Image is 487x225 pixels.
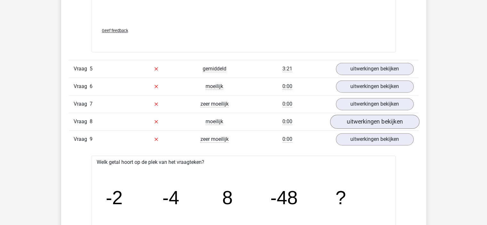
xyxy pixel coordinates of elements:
[222,187,233,208] tspan: 8
[282,136,292,142] span: 0:00
[206,83,223,90] span: moeilijk
[90,118,93,125] span: 8
[74,83,90,90] span: Vraag
[282,66,292,72] span: 3:21
[330,115,419,129] a: uitwerkingen bekijken
[336,80,414,92] a: uitwerkingen bekijken
[282,101,292,107] span: 0:00
[90,101,93,107] span: 7
[74,65,90,73] span: Vraag
[282,83,292,90] span: 0:00
[336,98,414,110] a: uitwerkingen bekijken
[203,66,226,72] span: gemiddeld
[90,136,93,142] span: 9
[336,63,414,75] a: uitwerkingen bekijken
[162,187,179,208] tspan: -4
[74,135,90,143] span: Vraag
[106,187,123,208] tspan: -2
[271,187,298,208] tspan: -48
[336,187,346,208] tspan: ?
[206,118,223,125] span: moeilijk
[282,118,292,125] span: 0:00
[336,133,414,145] a: uitwerkingen bekijken
[74,100,90,108] span: Vraag
[90,83,93,89] span: 6
[200,101,229,107] span: zeer moeilijk
[90,66,93,72] span: 5
[74,118,90,125] span: Vraag
[200,136,229,142] span: zeer moeilijk
[102,28,128,33] span: Geef feedback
